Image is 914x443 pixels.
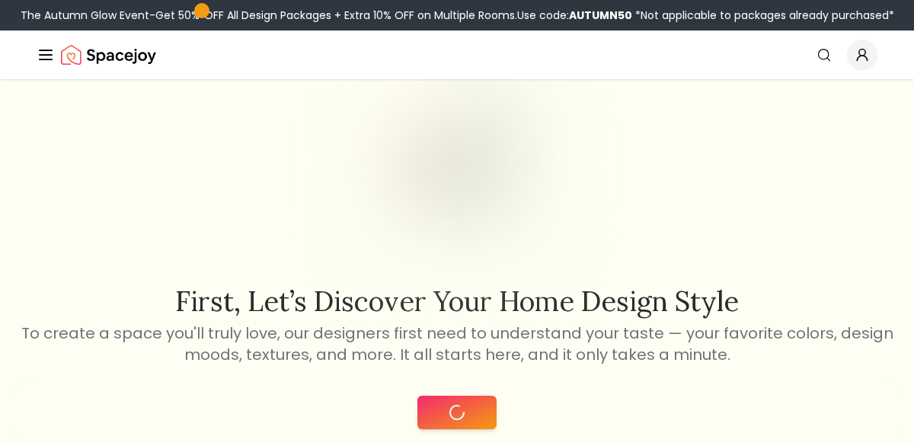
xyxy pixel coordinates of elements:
[61,40,156,70] a: Spacejoy
[21,8,894,23] div: The Autumn Glow Event-Get 50% OFF All Design Packages + Extra 10% OFF on Multiple Rooms.
[61,40,156,70] img: Spacejoy Logo
[18,286,896,316] h2: First, let’s discover your home design style
[569,8,632,23] b: AUTUMN50
[360,63,554,258] img: Start Style Quiz Illustration
[632,8,894,23] span: *Not applicable to packages already purchased*
[37,30,877,79] nav: Global
[517,8,632,23] span: Use code:
[18,323,896,365] p: To create a space you'll truly love, our designers first need to understand your taste — your fav...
